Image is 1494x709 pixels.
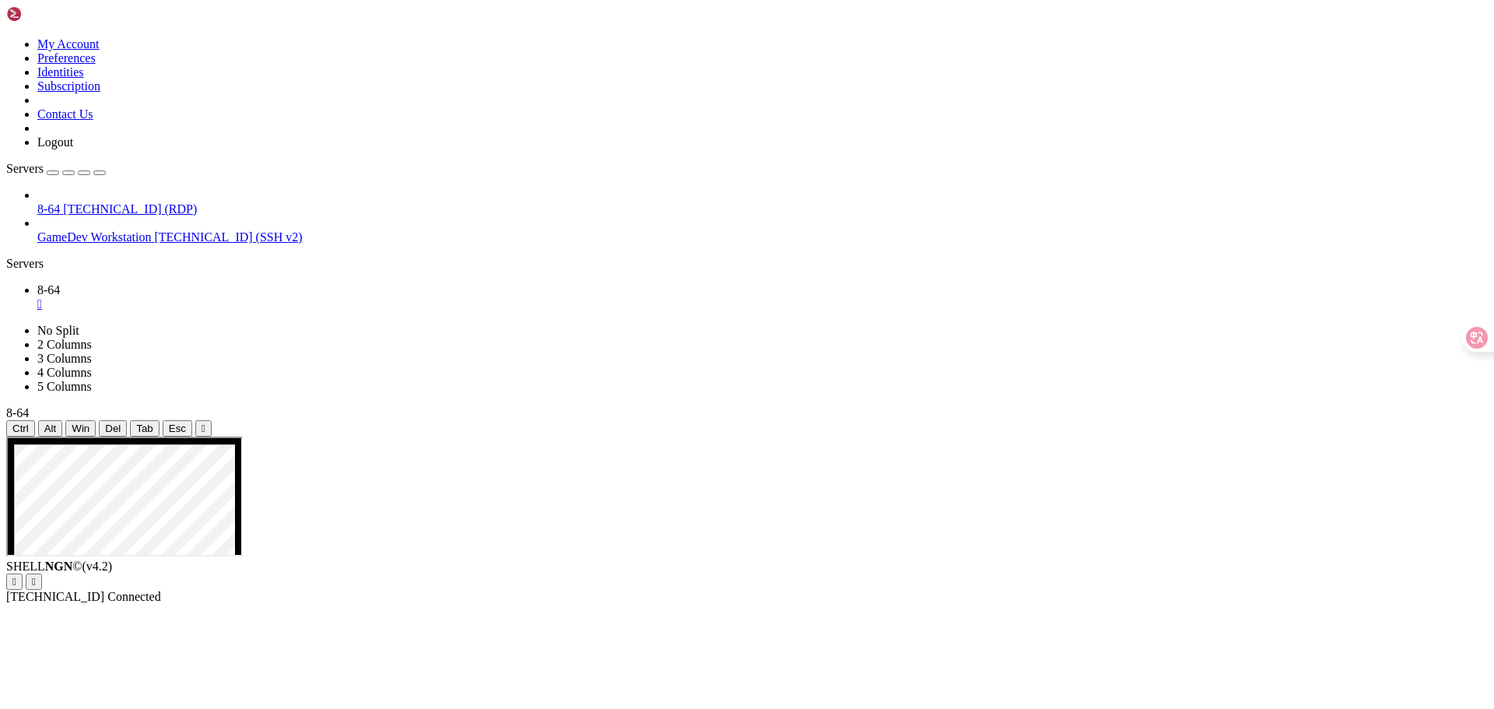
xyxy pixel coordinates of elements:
a: GameDev Workstation [TECHNICAL_ID] (SSH v2) [37,230,1488,244]
span: 8-64 [6,406,29,419]
button: Win [65,420,96,437]
a: No Split [37,324,79,337]
a: 8-64 [37,283,1488,311]
button:  [6,574,23,590]
span: [TECHNICAL_ID] [6,590,104,603]
button: Esc [163,420,192,437]
a: Preferences [37,51,96,65]
a: 2 Columns [37,338,92,351]
span: Alt [44,423,57,434]
a: Logout [37,135,73,149]
span: GameDev Workstation [37,230,151,244]
span: Ctrl [12,423,29,434]
span: Esc [169,423,186,434]
a: My Account [37,37,100,51]
a: Identities [37,65,84,79]
button: Del [99,420,127,437]
span: Del [105,423,121,434]
a: Contact Us [37,107,93,121]
button: Ctrl [6,420,35,437]
span: Win [72,423,89,434]
button: Alt [38,420,63,437]
a: 8-64 [TECHNICAL_ID] (RDP) [37,202,1488,216]
button:  [195,420,212,437]
a: 5 Columns [37,380,92,393]
span: 8-64 [37,283,60,297]
span: 4.2.0 [82,560,113,573]
span: [TECHNICAL_ID] (RDP) [63,202,197,216]
div:  [12,576,16,588]
button: Tab [130,420,160,437]
a: 3 Columns [37,352,92,365]
div:  [32,576,36,588]
a: 4 Columns [37,366,92,379]
span: 8-64 [37,202,60,216]
div:  [202,423,205,434]
b: NGN [45,560,73,573]
a: Subscription [37,79,100,93]
a:  [37,297,1488,311]
span: [TECHNICAL_ID] (SSH v2) [154,230,302,244]
span: Servers [6,162,44,175]
span: Connected [107,590,160,603]
li: 8-64 [TECHNICAL_ID] (RDP) [37,188,1488,216]
img: Shellngn [6,6,96,22]
a: Servers [6,162,106,175]
button:  [26,574,42,590]
span: Tab [136,423,153,434]
li: GameDev Workstation [TECHNICAL_ID] (SSH v2) [37,216,1488,244]
span: SHELL © [6,560,112,573]
div: Servers [6,257,1488,271]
